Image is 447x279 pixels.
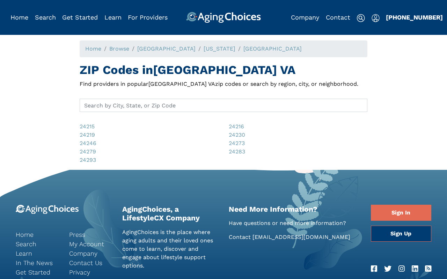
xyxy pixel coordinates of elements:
[80,157,96,163] a: 24293
[371,226,431,242] a: Sign Up
[229,233,360,241] p: Contact
[80,123,95,130] a: 24215
[229,205,360,213] h2: Need More Information?
[229,148,245,155] a: 24283
[384,263,391,274] a: Twitter
[122,228,218,270] p: AgingChoices is the place where aging adults and their loved ones come to learn, discover and eng...
[35,14,56,21] a: Search
[229,140,245,146] a: 24273
[16,230,59,239] a: Home
[80,148,96,155] a: 24279
[69,258,112,267] a: Contact Us
[386,14,443,21] a: [PHONE_NUMBER]
[16,239,59,249] a: Search
[80,131,95,138] a: 24219
[243,45,302,52] a: [GEOGRAPHIC_DATA]
[326,14,350,21] a: Contact
[16,258,59,267] a: In The News
[252,234,350,240] a: [EMAIL_ADDRESS][DOMAIN_NAME]
[372,14,380,22] img: user-icon.svg
[80,99,367,112] input: Search by City, State, or Zip Code
[109,45,129,52] a: Browse
[371,263,377,274] a: Facebook
[80,63,367,77] h1: ZIP Codes in [GEOGRAPHIC_DATA] VA
[35,12,56,23] div: Popover trigger
[10,14,28,21] a: Home
[62,14,98,21] a: Get Started
[398,263,405,274] a: Instagram
[16,249,59,258] a: Learn
[85,45,101,52] a: Home
[412,263,418,274] a: LinkedIn
[69,267,112,277] a: Privacy
[372,12,380,23] div: Popover trigger
[122,205,218,222] h2: AgingChoices, a LifestyleCX Company
[204,45,235,52] a: [US_STATE]
[69,230,112,239] a: Press
[16,205,79,214] img: 9-logo.svg
[69,239,112,249] a: My Account
[291,14,319,21] a: Company
[186,12,261,23] img: AgingChoices
[371,205,431,221] a: Sign In
[229,123,244,130] a: 24216
[104,14,122,21] a: Learn
[69,249,112,258] a: Company
[357,14,365,22] img: search-icon.svg
[425,263,431,274] a: RSS Feed
[229,219,360,227] p: Have questions or need more information?
[229,131,245,138] a: 24230
[16,267,59,277] a: Get Started
[80,40,367,57] nav: breadcrumb
[80,140,96,146] a: 24246
[80,80,367,88] div: Find providers in popular [GEOGRAPHIC_DATA] VA zip codes or search by region, city, or neighborhood.
[128,14,168,21] a: For Providers
[137,45,196,52] a: [GEOGRAPHIC_DATA]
